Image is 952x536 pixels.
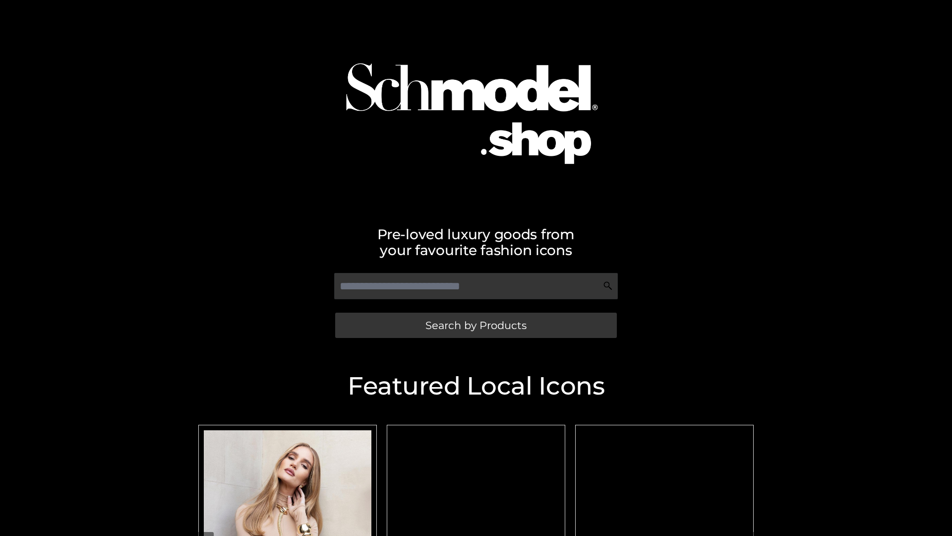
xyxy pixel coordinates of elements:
h2: Featured Local Icons​ [193,374,759,399]
a: Search by Products [335,313,617,338]
img: Search Icon [603,281,613,291]
h2: Pre-loved luxury goods from your favourite fashion icons [193,226,759,258]
span: Search by Products [425,320,527,331]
